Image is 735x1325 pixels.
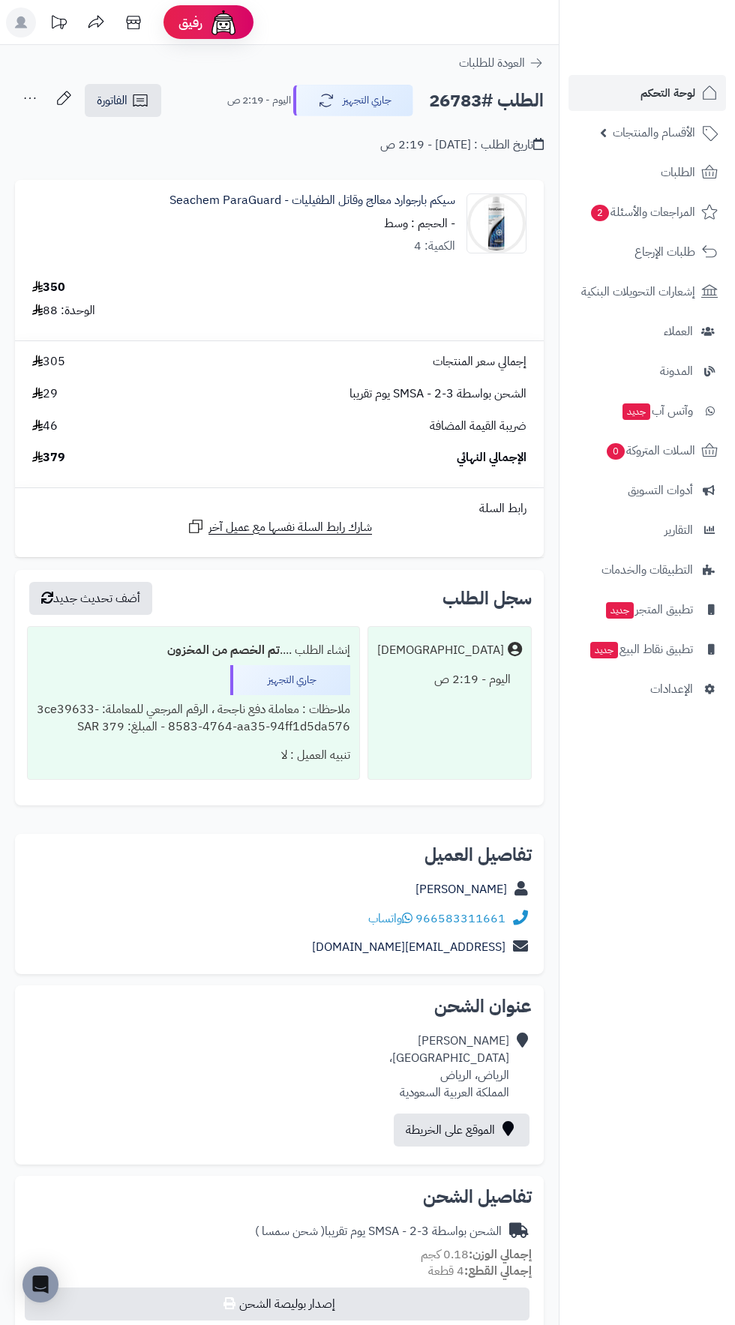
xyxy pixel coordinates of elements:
[178,13,202,31] span: رفيق
[40,7,77,41] a: تحديثات المنصة
[568,472,726,508] a: أدوات التسويق
[187,517,372,536] a: شارك رابط السلة نفسها مع عميل آخر
[255,1223,502,1240] div: الشحن بواسطة SMSA - 2-3 يوم تقريبا
[32,302,95,319] div: الوحدة: 88
[21,500,538,517] div: رابط السلة
[22,1267,58,1303] div: Open Intercom Messenger
[650,679,693,700] span: الإعدادات
[25,1288,529,1321] button: إصدار بوليصة الشحن
[613,122,695,143] span: الأقسام والمنتجات
[27,846,532,864] h2: تفاصيل العميل
[377,665,522,694] div: اليوم - 2:19 ص
[37,636,350,665] div: إنشاء الطلب ....
[255,1222,325,1240] span: ( شحن سمسا )
[664,321,693,342] span: العملاء
[429,85,544,116] h2: الطلب #26783
[661,162,695,183] span: الطلبات
[568,194,726,230] a: المراجعات والأسئلة2
[29,582,152,615] button: أضف تحديث جديد
[568,433,726,469] a: السلات المتروكة0
[660,361,693,382] span: المدونة
[415,880,507,898] a: [PERSON_NAME]
[384,214,455,232] small: - الحجم : وسط
[32,353,65,370] span: 305
[167,641,280,659] b: تم الخصم من المخزون
[208,519,372,536] span: شارك رابط السلة نفسها مع عميل آخر
[464,1262,532,1280] strong: إجمالي القطع:
[568,75,726,111] a: لوحة التحكم
[568,274,726,310] a: إشعارات التحويلات البنكية
[85,84,161,117] a: الفاتورة
[581,281,695,302] span: إشعارات التحويلات البنكية
[37,741,350,770] div: تنبيه العميل : لا
[621,400,693,421] span: وآتس آب
[389,1033,509,1101] div: [PERSON_NAME] [GEOGRAPHIC_DATA]، الرياض، الرياض المملكة العربية السعودية
[37,695,350,742] div: ملاحظات : معاملة دفع ناجحة ، الرقم المرجعي للمعاملة: 3ce39633-8583-4764-aa35-94ff1d5da576 - المبل...
[32,449,65,466] span: 379
[227,93,291,108] small: اليوم - 2:19 ص
[433,353,526,370] span: إجمالي سعر المنتجات
[32,279,65,296] div: 350
[312,938,505,956] a: [EMAIL_ADDRESS][DOMAIN_NAME]
[568,631,726,667] a: تطبيق نقاط البيعجديد
[568,393,726,429] a: وآتس آبجديد
[568,592,726,628] a: تطبيق المتجرجديد
[604,599,693,620] span: تطبيق المتجر
[568,512,726,548] a: التقارير
[601,559,693,580] span: التطبيقات والخدمات
[27,997,532,1015] h2: عنوان الشحن
[428,1262,532,1280] small: 4 قطعة
[664,520,693,541] span: التقارير
[457,449,526,466] span: الإجمالي النهائي
[568,671,726,707] a: الإعدادات
[293,85,413,116] button: جاري التجهيز
[590,642,618,658] span: جديد
[230,665,350,695] div: جاري التجهيز
[32,385,58,403] span: 29
[622,403,650,420] span: جديد
[368,910,412,928] a: واتساب
[589,202,695,223] span: المراجعات والأسئلة
[568,552,726,588] a: التطبيقات والخدمات
[169,192,455,209] a: سيكم بارجوارد معالج وقاتل الطفيليات - Seachem ParaGuard
[377,642,504,659] div: [DEMOGRAPHIC_DATA]
[32,418,58,435] span: 46
[430,418,526,435] span: ضريبة القيمة المضافة
[394,1114,529,1147] a: الموقع على الخريطة
[421,1246,532,1264] small: 0.18 كجم
[568,353,726,389] a: المدونة
[467,193,526,253] img: 810g9Y-WMmL._SL1500_-90x90.jpg
[97,91,127,109] span: الفاتورة
[380,136,544,154] div: تاريخ الطلب : [DATE] - 2:19 ص
[469,1246,532,1264] strong: إجمالي الوزن:
[414,238,455,255] div: الكمية: 4
[607,443,625,460] span: 0
[568,313,726,349] a: العملاء
[589,639,693,660] span: تطبيق نقاط البيع
[349,385,526,403] span: الشحن بواسطة SMSA - 2-3 يوم تقريبا
[634,241,695,262] span: طلبات الإرجاع
[605,440,695,461] span: السلات المتروكة
[591,205,609,221] span: 2
[27,1188,532,1206] h2: تفاصيل الشحن
[606,602,634,619] span: جديد
[628,480,693,501] span: أدوات التسويق
[640,82,695,103] span: لوحة التحكم
[415,910,505,928] a: 966583311661
[568,154,726,190] a: الطلبات
[442,589,532,607] h3: سجل الطلب
[208,7,238,37] img: ai-face.png
[568,234,726,270] a: طلبات الإرجاع
[459,54,544,72] a: العودة للطلبات
[459,54,525,72] span: العودة للطلبات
